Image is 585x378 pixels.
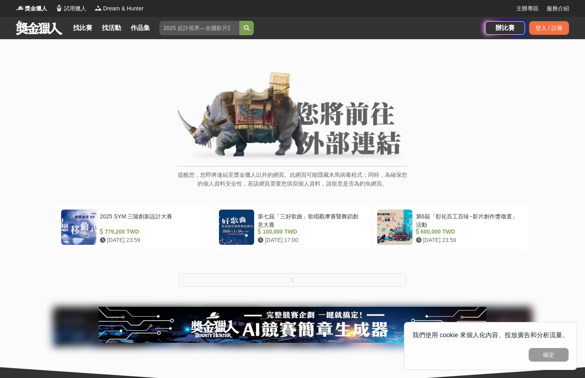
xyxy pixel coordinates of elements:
[55,4,86,13] a: Logo試用獵人
[373,205,528,249] a: 第6屆「彰化百工百味~影片創作獎徵選」活動 600,000 TWD [DATE] 23:59
[485,21,525,35] a: 辦比賽
[16,4,47,13] a: Logo獎金獵人
[529,348,569,362] button: 確定
[94,4,143,13] a: LogoDream & Hunter
[416,236,521,244] div: [DATE] 23:59
[99,307,486,343] img: e66c81bb-b616-479f-8cf1-2a61d99b1888.jpg
[412,332,569,338] span: 我們使用 cookie 來個人化內容、投放廣告和分析流量。
[179,273,406,287] button: 1
[416,212,521,228] div: 第6屆「彰化百工百味~影片創作獎徵選」活動
[529,21,569,35] div: 登入 / 註冊
[178,72,408,162] img: External Link Banner
[516,4,539,13] a: 主辦專區
[178,170,408,196] p: 提醒您，您即將連結至獎金獵人以外的網頁。此網頁可能隱藏木馬病毒程式；同時，為確保您的個人資料安全性，若該網頁需要您填寫個人資料，請留意是否為釣魚網頁。
[258,236,363,244] div: [DATE] 17:00
[416,228,521,236] div: 600,000 TWD
[70,22,96,34] a: 找比賽
[25,4,47,13] span: 獎金獵人
[258,212,363,228] div: 第七屆「三好歌曲」歌唱觀摩賽暨舞蹈創意大賽
[16,4,24,12] img: Logo
[100,228,205,236] div: 779,200 TWD
[547,4,569,13] a: 服務介紹
[55,4,63,12] img: Logo
[127,22,153,34] a: 作品集
[100,212,205,228] div: 2025 SYM 三陽創新設計大賽
[258,228,363,236] div: 100,000 TWD
[64,4,86,13] span: 試用獵人
[215,205,370,249] a: 第七屆「三好歌曲」歌唱觀摩賽暨舞蹈創意大賽 100,000 TWD [DATE] 17:00
[100,236,205,244] div: [DATE] 23:59
[57,205,212,249] a: 2025 SYM 三陽創新設計大賽 779,200 TWD [DATE] 23:59
[103,4,143,13] span: Dream & Hunter
[99,22,124,34] a: 找活動
[94,4,102,12] img: Logo
[159,21,239,35] input: 2025 反詐視界—全國影片競賽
